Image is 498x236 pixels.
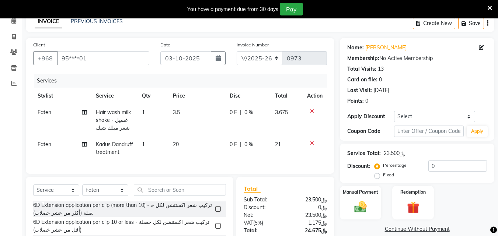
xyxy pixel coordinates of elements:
[71,18,123,25] a: PREVIOUS INVOICES
[240,109,241,116] span: |
[347,127,394,135] div: Coupon Code
[347,44,364,52] div: Name:
[378,65,384,73] div: 13
[244,141,253,148] span: 0 %
[38,141,51,148] span: Faten
[33,201,212,217] div: 6D Extension application per clip (more than 10) - تركيب شعر اكستنشن لكل خصلة (أكثر من عشر خصلات)
[33,218,212,234] div: 6D Extension application per clip 10 or less - تركيب شعر اكستنشن لكل خصلة (أقل من عشر خصلات)
[400,189,426,196] label: Redemption
[33,51,58,65] button: +968
[142,141,145,148] span: 1
[285,211,332,219] div: ﷼23.500
[225,88,271,104] th: Disc
[230,141,237,148] span: 0 F
[285,227,332,235] div: ﷼24.675
[96,141,133,155] span: Kadus Dandruff treatment
[142,109,145,116] span: 1
[379,76,382,84] div: 0
[57,51,149,65] input: Search by Name/Mobile/Email/Code
[173,141,179,148] span: 20
[343,189,378,196] label: Manual Payment
[35,15,62,28] a: INVOICE
[394,126,464,137] input: Enter Offer / Coupon Code
[347,54,379,62] div: Membership:
[33,88,91,104] th: Stylist
[280,3,303,15] button: Pay
[458,18,484,29] button: Save
[347,76,377,84] div: Card on file:
[238,211,285,219] div: Net:
[347,113,394,120] div: Apply Discount
[403,200,423,215] img: _gift.svg
[303,88,327,104] th: Action
[244,109,253,116] span: 0 %
[238,196,285,204] div: Sub Total:
[244,185,261,193] span: Total
[237,42,269,48] label: Invoice Number
[230,109,237,116] span: 0 F
[187,6,278,13] div: You have a payment due from 30 days
[351,200,370,214] img: _cash.svg
[341,225,493,233] a: Continue Without Payment
[373,87,389,94] div: [DATE]
[33,42,45,48] label: Client
[271,88,303,104] th: Total
[383,162,407,169] label: Percentage
[347,87,372,94] div: Last Visit:
[244,219,253,226] span: VAT
[285,219,332,227] div: ﷼1.175
[384,149,405,157] div: ﷼23.500
[285,196,332,204] div: ﷼23.500
[38,109,51,116] span: Faten
[96,109,131,131] span: Hair wash milkshake - غسيل شعر ميلك شيك
[347,65,376,73] div: Total Visits:
[467,126,488,137] button: Apply
[347,162,370,170] div: Discount:
[137,88,168,104] th: Qty
[134,184,226,196] input: Search or Scan
[173,109,180,116] span: 3.5
[255,220,262,226] span: 5%
[238,227,285,235] div: Total:
[275,141,281,148] span: 21
[347,54,487,62] div: No Active Membership
[34,74,332,88] div: Services
[160,42,170,48] label: Date
[275,109,288,116] span: 3.675
[238,204,285,211] div: Discount:
[285,204,332,211] div: ﷼0
[168,88,226,104] th: Price
[413,18,455,29] button: Create New
[383,172,394,178] label: Fixed
[240,141,241,148] span: |
[91,88,138,104] th: Service
[347,149,381,157] div: Service Total:
[365,44,407,52] a: [PERSON_NAME]
[238,219,285,227] div: ( )
[347,97,364,105] div: Points:
[365,97,368,105] div: 0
